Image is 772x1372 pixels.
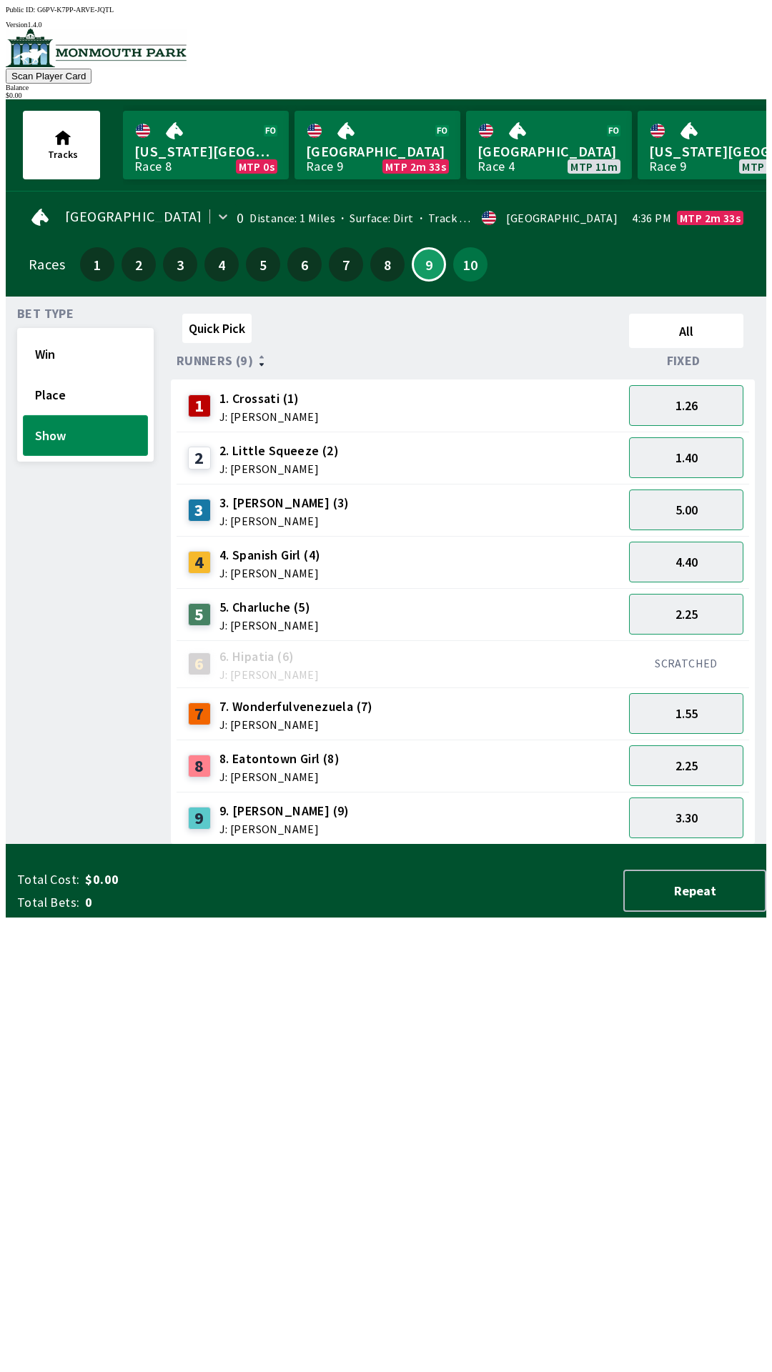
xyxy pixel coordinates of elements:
button: 2 [122,247,156,282]
button: 4 [204,247,239,282]
span: Total Bets: [17,894,79,911]
button: 1.40 [629,437,743,478]
span: 2.25 [675,606,698,622]
div: 8 [188,755,211,777]
button: 10 [453,247,488,282]
button: All [629,314,743,348]
span: 3 [167,259,194,269]
span: Quick Pick [189,320,245,337]
span: Tracks [48,148,78,161]
button: 9 [412,247,446,282]
span: J: [PERSON_NAME] [219,823,350,835]
div: Race 4 [477,161,515,172]
span: 4. Spanish Girl (4) [219,546,321,565]
a: [GEOGRAPHIC_DATA]Race 4MTP 11m [466,111,632,179]
span: 2.25 [675,757,698,774]
div: $ 0.00 [6,91,766,99]
span: 5 [249,259,277,269]
button: Repeat [623,870,766,912]
button: Show [23,415,148,456]
div: Race 8 [134,161,172,172]
span: G6PV-K7PP-ARVE-JQTL [37,6,114,14]
span: [GEOGRAPHIC_DATA] [477,142,620,161]
button: Scan Player Card [6,69,91,84]
span: J: [PERSON_NAME] [219,620,319,631]
span: MTP 2m 33s [385,161,446,172]
div: Balance [6,84,766,91]
span: 1.26 [675,397,698,414]
span: Track Condition: Firm [414,211,540,225]
div: 5 [188,603,211,626]
span: 1.55 [675,705,698,722]
span: [US_STATE][GEOGRAPHIC_DATA] [134,142,277,161]
span: J: [PERSON_NAME] [219,411,319,422]
div: [GEOGRAPHIC_DATA] [506,212,618,224]
div: Public ID: [6,6,766,14]
span: 8 [374,259,401,269]
button: 1.26 [629,385,743,426]
span: 3. [PERSON_NAME] (3) [219,494,350,512]
span: J: [PERSON_NAME] [219,771,340,782]
span: 1 [84,259,111,269]
div: Race 9 [306,161,343,172]
button: Quick Pick [182,314,252,343]
button: 3 [163,247,197,282]
button: 1 [80,247,114,282]
button: 3.30 [629,797,743,838]
div: SCRATCHED [629,656,743,670]
div: Runners (9) [177,354,623,368]
span: Place [35,387,136,403]
button: 8 [370,247,405,282]
span: $0.00 [85,871,310,888]
span: 1. Crossati (1) [219,389,319,408]
div: 6 [188,652,211,675]
span: 7. Wonderfulvenezuela (7) [219,697,373,716]
div: Fixed [623,354,749,368]
span: Runners (9) [177,355,253,367]
span: [GEOGRAPHIC_DATA] [306,142,449,161]
span: 8. Eatontown Girl (8) [219,750,340,768]
div: 7 [188,702,211,725]
span: J: [PERSON_NAME] [219,515,350,527]
span: Total Cost: [17,871,79,888]
button: 1.55 [629,693,743,734]
span: 7 [332,259,360,269]
button: 2.25 [629,594,743,635]
span: 9 [417,261,441,268]
span: 2. Little Squeeze (2) [219,442,339,460]
div: Race 9 [649,161,686,172]
button: Place [23,374,148,415]
button: 5.00 [629,489,743,530]
span: J: [PERSON_NAME] [219,669,319,680]
span: 10 [457,259,484,269]
button: 7 [329,247,363,282]
button: Win [23,334,148,374]
span: 6. Hipatia (6) [219,647,319,666]
span: J: [PERSON_NAME] [219,567,321,579]
span: Win [35,346,136,362]
span: MTP 0s [239,161,274,172]
span: All [635,323,737,339]
span: 4.40 [675,554,698,570]
span: 2 [125,259,152,269]
span: 5.00 [675,502,698,518]
a: [GEOGRAPHIC_DATA]Race 9MTP 2m 33s [295,111,460,179]
span: MTP 11m [570,161,618,172]
div: Races [29,259,65,270]
span: 1.40 [675,449,698,466]
span: 0 [85,894,310,911]
button: 6 [287,247,322,282]
button: 4.40 [629,542,743,582]
span: 4 [208,259,235,269]
button: Tracks [23,111,100,179]
span: 3.30 [675,810,698,826]
div: 0 [237,212,244,224]
div: 9 [188,807,211,830]
span: Fixed [667,355,701,367]
span: 6 [291,259,318,269]
span: MTP 2m 33s [680,212,741,224]
div: 2 [188,447,211,469]
span: Bet Type [17,308,74,319]
div: 3 [188,499,211,522]
div: Version 1.4.0 [6,21,766,29]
